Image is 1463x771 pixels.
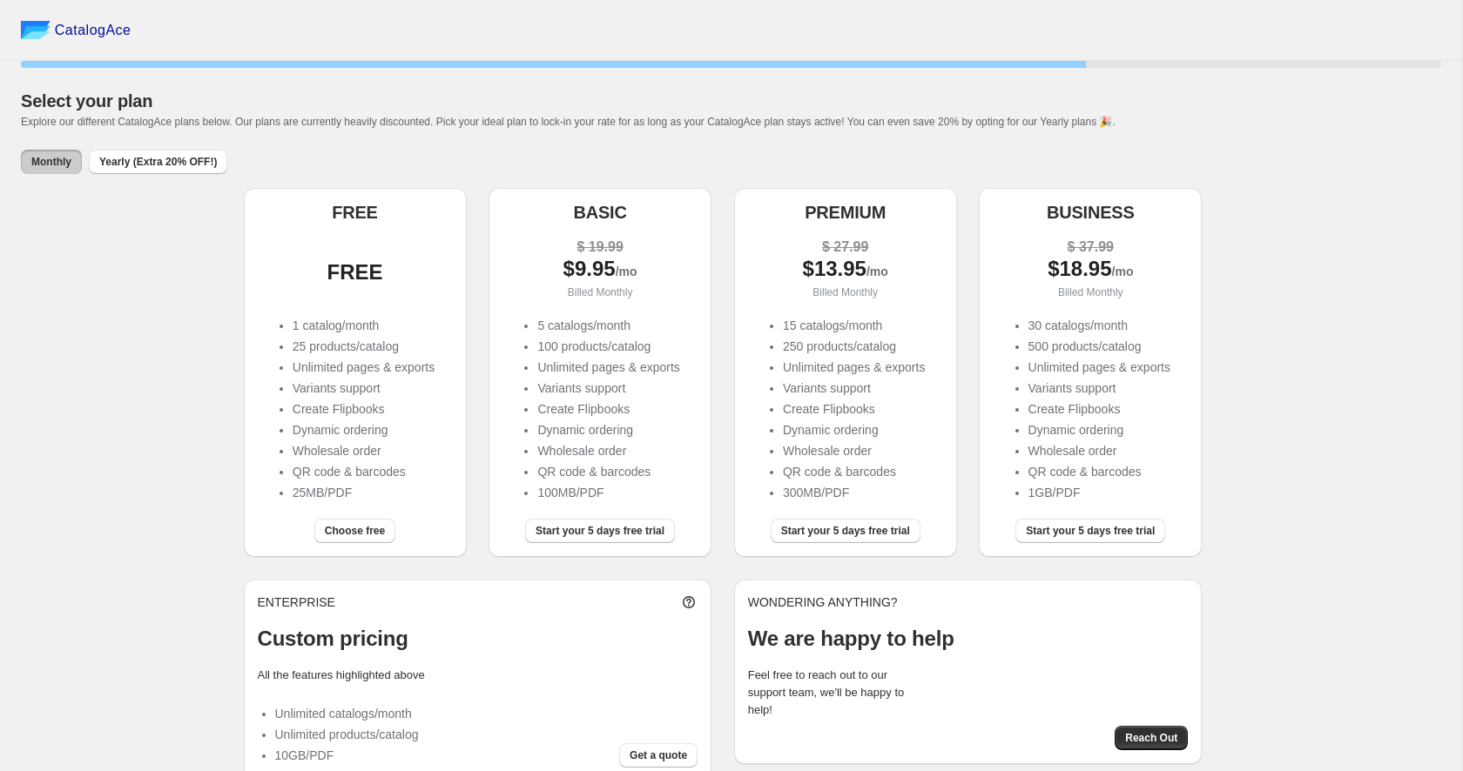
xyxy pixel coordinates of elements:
[783,421,925,439] li: Dynamic ordering
[525,519,675,543] button: Start your 5 days free trial
[258,264,453,281] div: FREE
[537,442,679,459] li: Wholesale order
[293,379,435,397] li: Variants support
[993,284,1188,301] p: Billed Monthly
[537,463,679,480] li: QR code & barcodes
[1028,338,1170,355] li: 500 products/catalog
[748,260,943,280] div: $ 13.95
[537,359,679,376] li: Unlimited pages & exports
[993,238,1188,256] div: $ 37.99
[748,238,943,256] div: $ 27.99
[783,338,925,355] li: 250 products/catalog
[293,442,435,459] li: Wholesale order
[258,625,698,653] p: Custom pricing
[1028,484,1170,501] li: 1GB/PDF
[783,484,925,501] li: 300MB/PDF
[536,524,664,538] span: Start your 5 days free trial
[55,22,131,39] span: CatalogAce
[537,484,679,501] li: 100MB/PDF
[325,524,385,538] span: Choose free
[31,155,71,169] span: Monthly
[258,668,425,681] label: All the features highlighted above
[783,379,925,397] li: Variants support
[293,484,435,501] li: 25MB/PDF
[1028,359,1170,376] li: Unlimited pages & exports
[21,150,82,174] button: Monthly
[573,202,626,223] h5: BASIC
[783,317,925,334] li: 15 catalogs/month
[619,743,698,768] button: Get a quote
[783,359,925,376] li: Unlimited pages & exports
[314,519,395,543] button: Choose free
[21,91,152,111] span: Select your plan
[293,463,435,480] li: QR code & barcodes
[748,667,922,719] p: Feel free to reach out to our support team, we'll be happy to help!
[866,265,888,278] span: /mo
[537,400,679,418] li: Create Flipbooks
[1112,265,1134,278] span: /mo
[275,747,419,764] li: 10GB/PDF
[502,238,698,256] div: $ 19.99
[1028,379,1170,397] li: Variants support
[293,317,435,334] li: 1 catalog/month
[1028,400,1170,418] li: Create Flipbooks
[1115,726,1188,750] button: Reach Out
[630,748,687,762] span: Get a quote
[258,593,335,611] p: ENTERPRISE
[783,463,925,480] li: QR code & barcodes
[805,202,886,223] h5: PREMIUM
[332,202,378,223] h5: FREE
[748,625,1189,653] p: We are happy to help
[1015,519,1165,543] button: Start your 5 days free trial
[748,593,1189,611] p: WONDERING ANYTHING?
[1028,421,1170,439] li: Dynamic ordering
[1028,317,1170,334] li: 30 catalogs/month
[293,421,435,439] li: Dynamic ordering
[783,400,925,418] li: Create Flipbooks
[537,338,679,355] li: 100 products/catalog
[293,400,435,418] li: Create Flipbooks
[537,317,679,334] li: 5 catalogs/month
[537,379,679,397] li: Variants support
[21,21,51,39] img: catalog ace
[99,155,217,169] span: Yearly (Extra 20% OFF!)
[1125,731,1177,745] span: Reach Out
[748,284,943,301] p: Billed Monthly
[275,726,419,743] li: Unlimited products/catalog
[537,421,679,439] li: Dynamic ordering
[616,265,637,278] span: /mo
[293,359,435,376] li: Unlimited pages & exports
[1028,463,1170,480] li: QR code & barcodes
[781,524,910,538] span: Start your 5 days free trial
[1026,524,1155,538] span: Start your 5 days free trial
[502,260,698,280] div: $ 9.95
[293,338,435,355] li: 25 products/catalog
[783,442,925,459] li: Wholesale order
[771,519,920,543] button: Start your 5 days free trial
[1047,202,1135,223] h5: BUSINESS
[1028,442,1170,459] li: Wholesale order
[993,260,1188,280] div: $ 18.95
[89,150,227,174] button: Yearly (Extra 20% OFF!)
[21,116,1116,128] span: Explore our different CatalogAce plans below. Our plans are currently heavily discounted. Pick yo...
[502,284,698,301] p: Billed Monthly
[275,705,419,722] li: Unlimited catalogs/month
